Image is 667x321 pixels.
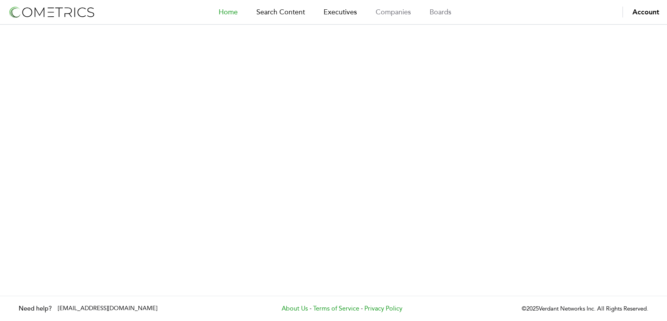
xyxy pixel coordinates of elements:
a: [EMAIL_ADDRESS][DOMAIN_NAME] [58,305,157,312]
a: Boards [419,7,459,17]
a: About Us [282,304,308,313]
span: - [361,304,363,313]
span: - [310,304,312,313]
button: Account [622,7,659,17]
span: Home [219,8,238,16]
a: Home [208,7,246,17]
a: Privacy Policy [364,304,402,313]
span: Boards [430,8,451,16]
h3: Need help? [19,304,52,313]
p: © 2025 Verdant Networks Inc. All Rights Reserved. [522,304,648,313]
a: Companies [365,7,419,17]
span: Search Content [256,8,305,16]
a: Search Content [246,7,313,17]
a: Executives [313,7,365,17]
span: Executives [324,8,357,16]
a: Terms of Service [313,304,359,313]
span: Account [632,8,659,16]
span: Companies [376,8,411,16]
img: logo-refresh-RPX2ODFg.svg [8,5,95,19]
